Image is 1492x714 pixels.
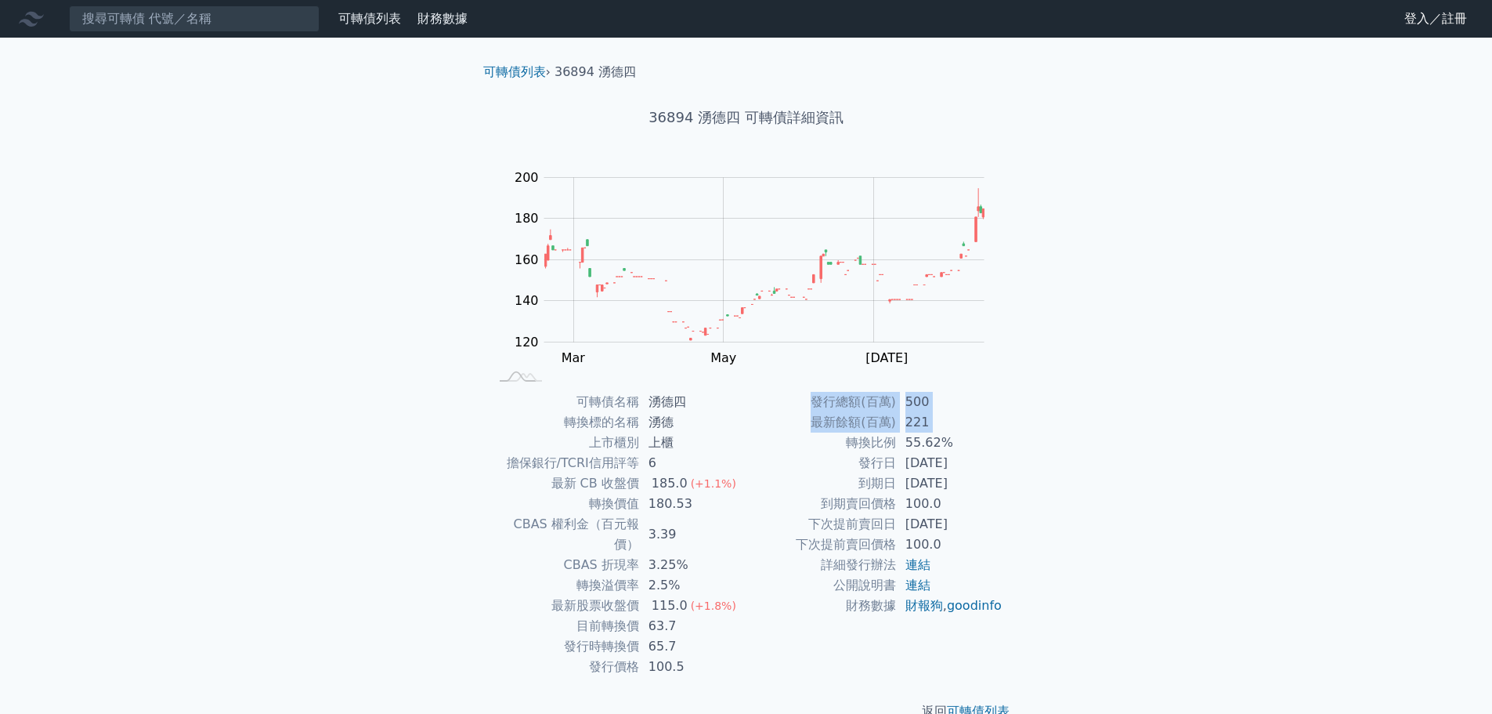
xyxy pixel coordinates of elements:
[490,473,639,494] td: 最新 CB 收盤價
[1392,6,1479,31] a: 登入／註冊
[490,636,639,657] td: 發行時轉換價
[746,555,896,575] td: 詳細發行辦法
[691,600,736,612] span: (+1.8%)
[746,453,896,473] td: 發行日
[639,575,746,596] td: 2.5%
[515,293,539,308] tspan: 140
[490,575,639,596] td: 轉換溢價率
[515,170,539,185] tspan: 200
[338,11,401,26] a: 可轉債列表
[507,170,1008,365] g: Chart
[746,514,896,535] td: 下次提前賣回日
[490,616,639,636] td: 目前轉換價
[639,657,746,677] td: 100.5
[746,473,896,494] td: 到期日
[746,392,896,412] td: 發行總額(百萬)
[490,433,639,453] td: 上市櫃別
[648,596,691,616] div: 115.0
[746,433,896,453] td: 轉換比例
[639,412,746,433] td: 湧德
[710,350,736,365] tspan: May
[746,596,896,616] td: 財務數據
[515,335,539,350] tspan: 120
[746,535,896,555] td: 下次提前賣回價格
[490,412,639,433] td: 轉換標的名稱
[896,514,1003,535] td: [DATE]
[515,252,539,267] tspan: 160
[639,514,746,555] td: 3.39
[746,575,896,596] td: 公開說明書
[490,453,639,473] td: 擔保銀行/TCRI信用評等
[896,412,1003,433] td: 221
[896,535,1003,555] td: 100.0
[490,657,639,677] td: 發行價格
[648,473,691,494] div: 185.0
[1414,639,1492,714] div: 聊天小工具
[417,11,468,26] a: 財務數據
[905,557,930,572] a: 連結
[865,350,908,365] tspan: [DATE]
[639,392,746,412] td: 湧德四
[1414,639,1492,714] iframe: Chat Widget
[490,596,639,616] td: 最新股票收盤價
[483,63,551,82] li: ›
[490,494,639,514] td: 轉換價值
[490,555,639,575] td: CBAS 折現率
[471,107,1022,129] h1: 36894 湧德四 可轉債詳細資訊
[746,494,896,514] td: 到期賣回價格
[691,477,736,490] span: (+1.1%)
[555,63,636,82] li: 36894 湧德四
[947,598,1002,613] a: goodinfo
[515,211,539,226] tspan: 180
[483,64,546,79] a: 可轉債列表
[896,473,1003,494] td: [DATE]
[562,350,586,365] tspan: Mar
[639,555,746,575] td: 3.25%
[490,514,639,555] td: CBAS 權利金（百元報價）
[746,412,896,433] td: 最新餘額(百萬)
[639,636,746,657] td: 65.7
[490,392,639,412] td: 可轉債名稱
[544,188,984,340] g: Series
[905,578,930,593] a: 連結
[896,433,1003,453] td: 55.62%
[896,453,1003,473] td: [DATE]
[896,494,1003,514] td: 100.0
[639,433,746,453] td: 上櫃
[896,596,1003,616] td: ,
[69,5,320,32] input: 搜尋可轉債 代號／名稱
[905,598,943,613] a: 財報狗
[639,453,746,473] td: 6
[639,494,746,514] td: 180.53
[896,392,1003,412] td: 500
[639,616,746,636] td: 63.7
